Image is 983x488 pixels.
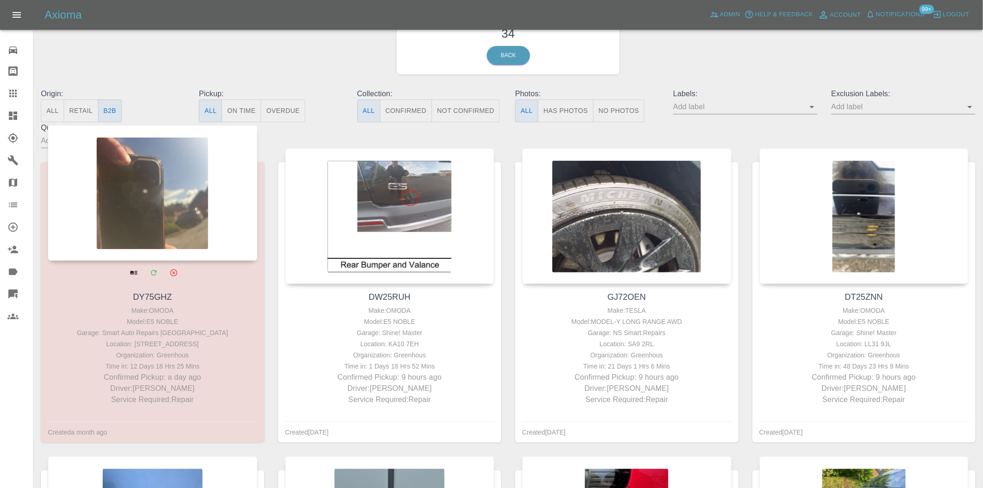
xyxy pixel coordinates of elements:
[380,99,432,122] button: Confirmed
[50,327,255,338] div: Garage: Smart Auto Repairs [GEOGRAPHIC_DATA]
[524,316,729,327] div: Model: MODEL-Y LONG RANGE AWD
[261,99,305,122] button: Overdue
[816,7,864,22] a: Account
[762,350,967,361] div: Organization: Greenhous
[45,7,82,22] h5: Axioma
[524,372,729,383] p: Confirmed Pickup: 9 hours ago
[762,327,967,338] div: Garage: Shine! Master
[50,305,255,316] div: Make: OMODA
[608,292,646,302] a: GJ72OEN
[288,394,492,405] p: Service Required: Repair
[357,88,501,99] p: Collection:
[164,263,183,282] button: Archive
[919,5,934,14] span: 99+
[524,394,729,405] p: Service Required: Repair
[515,88,659,99] p: Photos:
[762,383,967,394] p: Driver: [PERSON_NAME]
[144,263,163,282] a: Modify
[943,9,970,20] span: Logout
[404,25,613,42] h3: 34
[222,99,261,122] button: On Time
[41,133,171,148] input: Add quoter
[708,7,743,22] a: Admin
[864,7,927,22] button: Notifications
[593,99,645,122] button: No Photos
[963,100,976,113] button: Open
[41,99,64,122] button: All
[762,394,967,405] p: Service Required: Repair
[199,99,222,122] button: All
[515,99,538,122] button: All
[288,316,492,327] div: Model: E5 NOBLE
[41,88,185,99] p: Origin:
[673,88,817,99] p: Labels:
[357,99,380,122] button: All
[133,292,172,302] a: DY75GHZ
[524,350,729,361] div: Organization: Greenhous
[288,383,492,394] p: Driver: [PERSON_NAME]
[487,46,530,65] a: Back
[524,327,729,338] div: Garage: NS Smart Repairs
[285,427,329,438] div: Created [DATE]
[64,99,98,122] button: Retail
[931,7,972,22] button: Logout
[50,350,255,361] div: Organization: Greenhous
[50,316,255,327] div: Model: E5 NOBLE
[98,99,122,122] button: B2B
[48,427,107,438] div: Created a month ago
[369,292,411,302] a: DW25RUH
[832,88,976,99] p: Exclusion Labels:
[50,394,255,405] p: Service Required: Repair
[288,338,492,350] div: Location: KA10 7EH
[124,263,143,282] a: View
[432,99,500,122] button: Not Confirmed
[522,427,566,438] div: Created [DATE]
[762,316,967,327] div: Model: E5 NOBLE
[50,372,255,383] p: Confirmed Pickup: a day ago
[199,88,343,99] p: Pickup:
[50,338,255,350] div: Location: [STREET_ADDRESS]
[41,122,185,133] p: Quoters:
[760,427,803,438] div: Created [DATE]
[524,338,729,350] div: Location: SA9 2RL
[762,305,967,316] div: Make: OMODA
[832,99,962,114] input: Add label
[762,372,967,383] p: Confirmed Pickup: 9 hours ago
[762,338,967,350] div: Location: LL31 9JL
[538,99,594,122] button: Has Photos
[50,383,255,394] p: Driver: [PERSON_NAME]
[288,327,492,338] div: Garage: Shine! Master
[288,361,492,372] div: Time in: 1 Days 18 Hrs 52 Mins
[673,99,803,114] input: Add label
[830,10,861,20] span: Account
[6,4,28,26] button: Open drawer
[742,7,815,22] button: Help & Feedback
[524,305,729,316] div: Make: TESLA
[288,372,492,383] p: Confirmed Pickup: 9 hours ago
[845,292,883,302] a: DT25ZNN
[755,9,813,20] span: Help & Feedback
[288,305,492,316] div: Make: OMODA
[876,9,924,20] span: Notifications
[720,9,741,20] span: Admin
[762,361,967,372] div: Time in: 48 Days 23 Hrs 9 Mins
[524,361,729,372] div: Time in: 21 Days 1 Hrs 6 Mins
[50,361,255,372] div: Time in: 12 Days 18 Hrs 25 Mins
[806,100,819,113] button: Open
[288,350,492,361] div: Organization: Greenhous
[524,383,729,394] p: Driver: [PERSON_NAME]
